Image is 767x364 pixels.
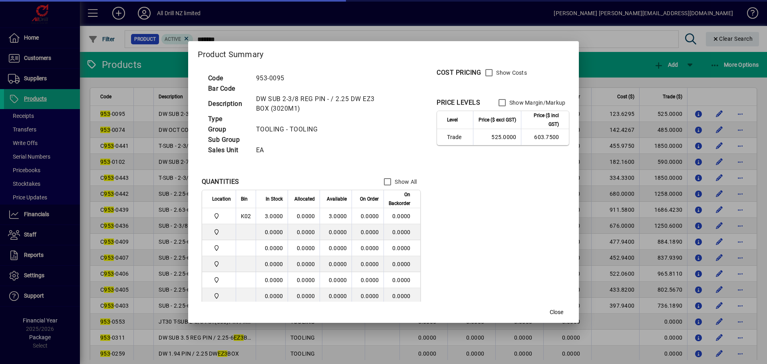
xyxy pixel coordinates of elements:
[241,195,248,203] span: Bin
[473,129,521,145] td: 525.0000
[288,240,320,256] td: 0.0000
[288,224,320,240] td: 0.0000
[521,129,569,145] td: 603.7500
[389,190,410,208] span: On Backorder
[252,124,397,135] td: TOOLING - TOOLING
[447,133,468,141] span: Trade
[288,208,320,224] td: 0.0000
[526,111,559,129] span: Price ($ incl GST)
[256,288,288,304] td: 0.0000
[294,195,315,203] span: Allocated
[361,245,379,251] span: 0.0000
[320,224,352,240] td: 0.0000
[256,240,288,256] td: 0.0000
[288,288,320,304] td: 0.0000
[204,135,252,145] td: Sub Group
[256,272,288,288] td: 0.0000
[204,114,252,124] td: Type
[204,73,252,84] td: Code
[320,240,352,256] td: 0.0000
[252,73,397,84] td: 953-0095
[437,98,480,107] div: PRICE LEVELS
[508,99,566,107] label: Show Margin/Markup
[361,277,379,283] span: 0.0000
[256,224,288,240] td: 0.0000
[320,288,352,304] td: 0.0000
[288,256,320,272] td: 0.0000
[383,240,420,256] td: 0.0000
[252,145,397,155] td: EA
[495,69,527,77] label: Show Costs
[550,308,563,316] span: Close
[204,145,252,155] td: Sales Unit
[383,288,420,304] td: 0.0000
[361,229,379,235] span: 0.0000
[383,272,420,288] td: 0.0000
[252,94,397,114] td: DW SUB 2-3/8 REG PIN - / 2.25 DW EZ3 BOX (3020M1)
[383,256,420,272] td: 0.0000
[204,84,252,94] td: Bar Code
[393,178,417,186] label: Show All
[383,224,420,240] td: 0.0000
[437,68,481,78] div: COST PRICING
[212,195,231,203] span: Location
[320,208,352,224] td: 3.0000
[320,256,352,272] td: 0.0000
[256,208,288,224] td: 3.0000
[188,41,579,64] h2: Product Summary
[447,115,458,124] span: Level
[266,195,283,203] span: In Stock
[320,272,352,288] td: 0.0000
[236,208,256,224] td: K02
[544,305,569,320] button: Close
[361,293,379,299] span: 0.0000
[361,261,379,267] span: 0.0000
[479,115,516,124] span: Price ($ excl GST)
[383,208,420,224] td: 0.0000
[256,256,288,272] td: 0.0000
[204,94,252,114] td: Description
[360,195,379,203] span: On Order
[327,195,347,203] span: Available
[202,177,239,187] div: QUANTITIES
[204,124,252,135] td: Group
[288,272,320,288] td: 0.0000
[361,213,379,219] span: 0.0000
